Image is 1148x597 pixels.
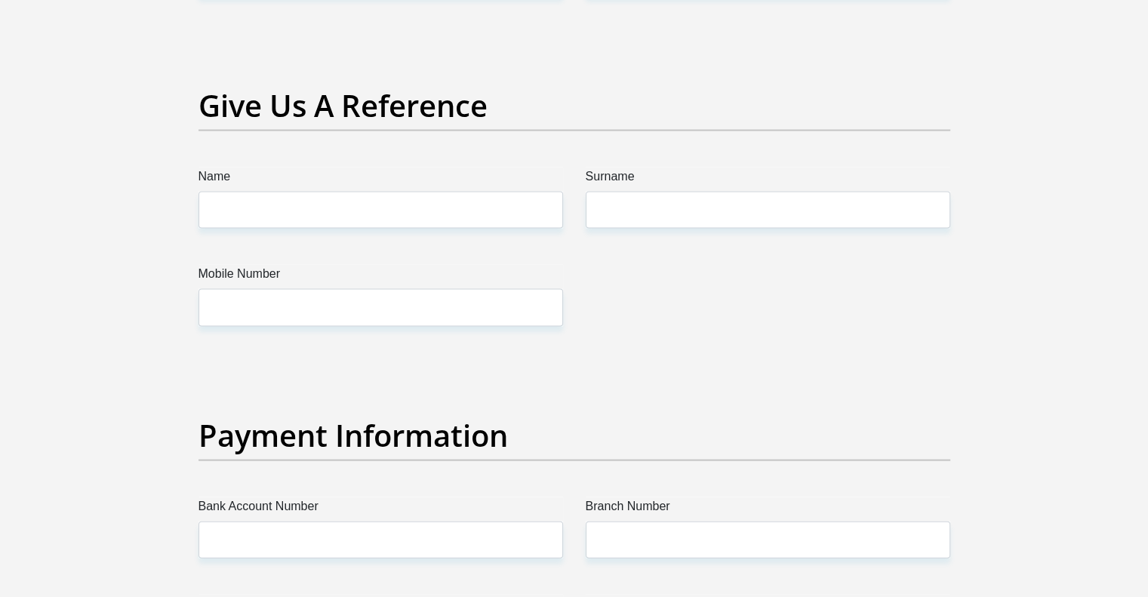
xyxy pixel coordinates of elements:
input: Mobile Number [199,289,563,326]
label: Surname [586,168,950,192]
h2: Payment Information [199,417,950,454]
label: Bank Account Number [199,497,563,522]
input: Bank Account Number [199,522,563,559]
label: Name [199,168,563,192]
label: Branch Number [586,497,950,522]
input: Name [199,192,563,229]
input: Branch Number [586,522,950,559]
label: Mobile Number [199,265,563,289]
h2: Give Us A Reference [199,88,950,124]
input: Surname [586,192,950,229]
